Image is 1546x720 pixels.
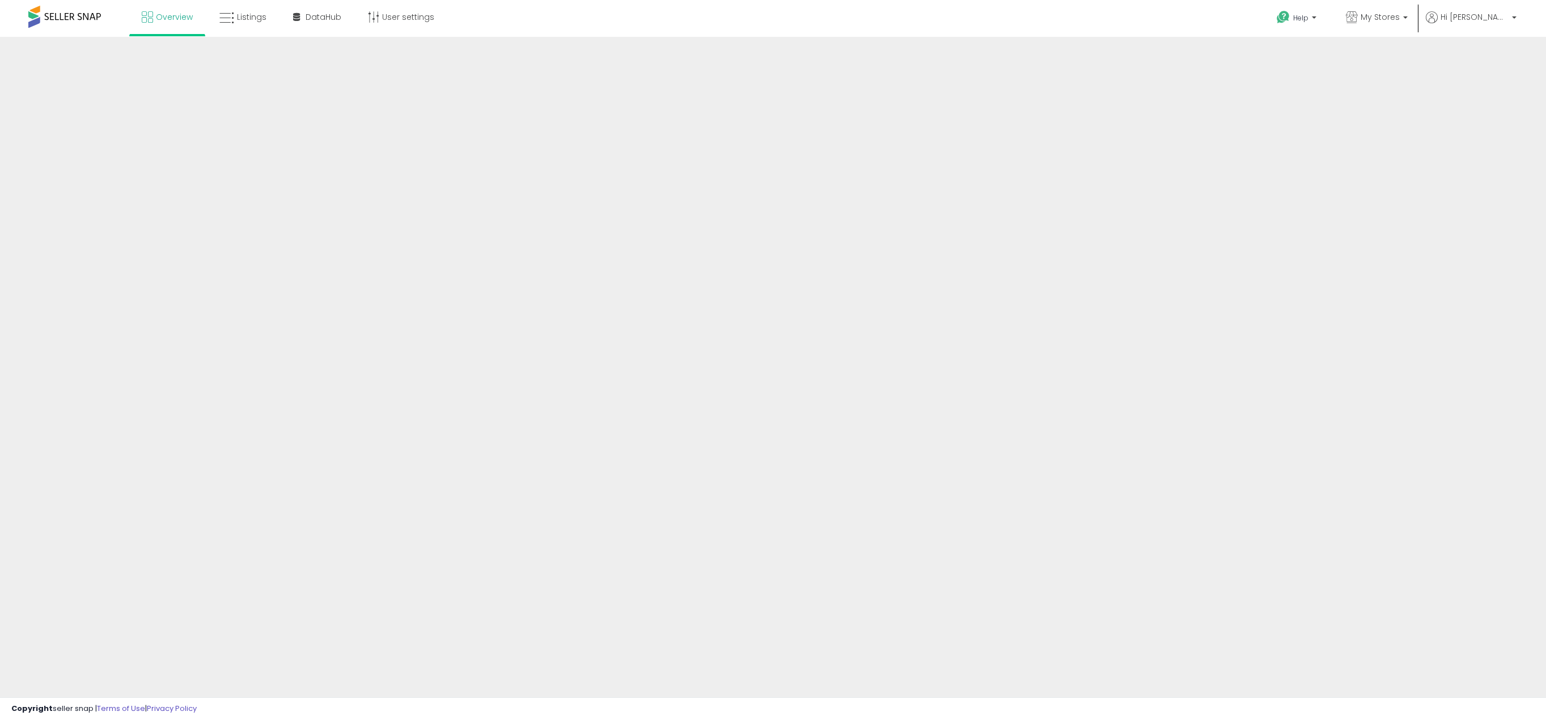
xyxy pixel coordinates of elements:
span: Help [1293,13,1308,23]
span: Listings [237,11,266,23]
span: Overview [156,11,193,23]
span: DataHub [306,11,341,23]
a: Hi [PERSON_NAME] [1426,11,1517,37]
span: Hi [PERSON_NAME] [1441,11,1509,23]
a: Help [1268,2,1328,37]
span: My Stores [1361,11,1400,23]
i: Get Help [1276,10,1290,24]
